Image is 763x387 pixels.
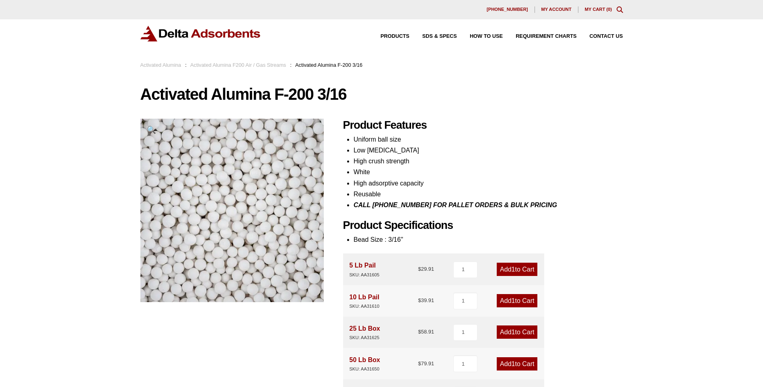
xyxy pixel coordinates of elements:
[577,34,623,39] a: Contact Us
[350,271,380,279] div: SKU: AA31605
[516,34,576,39] span: Requirement Charts
[512,329,515,336] span: 1
[535,6,578,13] a: My account
[470,34,503,39] span: How to Use
[608,7,610,12] span: 0
[418,360,421,366] span: $
[190,62,286,68] a: Activated Alumina F200 Air / Gas Streams
[585,7,612,12] a: My Cart (0)
[590,34,623,39] span: Contact Us
[418,266,434,272] bdi: 29.91
[409,34,457,39] a: SDS & SPECS
[354,145,623,156] li: Low [MEDICAL_DATA]
[290,62,292,68] span: :
[418,329,421,335] span: $
[503,34,576,39] a: Requirement Charts
[457,34,503,39] a: How to Use
[140,62,181,68] a: Activated Alumina
[350,334,380,342] div: SKU: AA31625
[418,266,421,272] span: $
[343,219,623,232] h2: Product Specifications
[512,297,515,304] span: 1
[350,303,380,310] div: SKU: AA31610
[354,189,623,200] li: Reusable
[354,178,623,189] li: High adsorptive capacity
[354,234,623,245] li: Bead Size : 3/16"
[140,119,162,141] a: View full-screen image gallery
[617,6,623,13] div: Toggle Modal Content
[350,365,380,373] div: SKU: AA31650
[354,134,623,145] li: Uniform ball size
[480,6,535,13] a: [PHONE_NUMBER]
[512,266,515,273] span: 1
[487,7,528,12] span: [PHONE_NUMBER]
[418,360,434,366] bdi: 79.91
[418,297,421,303] span: $
[497,294,537,307] a: Add1to Cart
[354,202,557,208] i: CALL [PHONE_NUMBER] FOR PALLET ORDERS & BULK PRICING
[350,260,380,278] div: 5 Lb Pail
[350,323,380,342] div: 25 Lb Box
[140,26,261,41] img: Delta Adsorbents
[422,34,457,39] span: SDS & SPECS
[541,7,572,12] span: My account
[497,325,537,339] a: Add1to Cart
[354,167,623,177] li: White
[512,360,515,367] span: 1
[368,34,409,39] a: Products
[380,34,409,39] span: Products
[497,357,537,371] a: Add1to Cart
[497,263,537,276] a: Add1to Cart
[350,292,380,310] div: 10 Lb Pail
[147,126,156,134] span: 🔍
[295,62,362,68] span: Activated Alumina F-200 3/16
[185,62,187,68] span: :
[418,297,434,303] bdi: 39.91
[140,86,623,103] h1: Activated Alumina F-200 3/16
[354,156,623,167] li: High crush strength
[418,329,434,335] bdi: 58.91
[343,119,623,132] h2: Product Features
[350,354,380,373] div: 50 Lb Box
